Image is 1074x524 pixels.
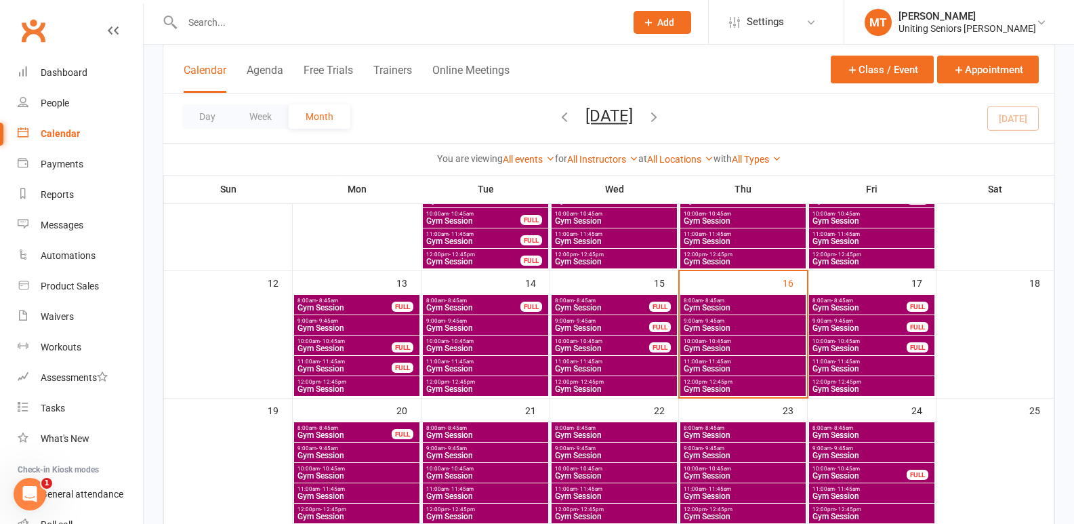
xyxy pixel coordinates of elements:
[426,304,521,312] span: Gym Session
[268,271,292,294] div: 12
[316,318,338,324] span: - 9:45am
[554,445,674,451] span: 9:00am
[578,506,604,512] span: - 12:45pm
[18,271,143,302] a: Product Sales
[555,153,567,164] strong: for
[683,324,803,332] span: Gym Session
[554,237,674,245] span: Gym Session
[706,486,731,492] span: - 11:45am
[812,258,932,266] span: Gym Session
[426,506,545,512] span: 12:00pm
[554,472,674,480] span: Gym Session
[683,379,803,385] span: 12:00pm
[683,425,803,431] span: 8:00am
[164,175,293,203] th: Sun
[426,231,521,237] span: 11:00am
[445,298,467,304] span: - 8:45am
[812,492,932,500] span: Gym Session
[449,251,475,258] span: - 12:45pm
[585,106,633,125] button: [DATE]
[426,359,545,365] span: 11:00am
[18,393,143,424] a: Tasks
[683,217,803,225] span: Gym Session
[18,332,143,363] a: Workouts
[812,379,932,385] span: 12:00pm
[426,431,545,439] span: Gym Session
[654,271,678,294] div: 15
[426,512,545,521] span: Gym Session
[182,104,232,129] button: Day
[297,472,417,480] span: Gym Session
[449,466,474,472] span: - 10:45am
[577,338,602,344] span: - 10:45am
[449,486,474,492] span: - 11:45am
[683,344,803,352] span: Gym Session
[320,486,345,492] span: - 11:45am
[911,271,936,294] div: 17
[812,338,907,344] span: 10:00am
[432,64,510,93] button: Online Meetings
[706,338,731,344] span: - 10:45am
[554,359,674,365] span: 11:00am
[707,506,732,512] span: - 12:45pm
[297,298,392,304] span: 8:00am
[683,298,803,304] span: 8:00am
[812,512,932,521] span: Gym Session
[554,217,674,225] span: Gym Session
[18,149,143,180] a: Payments
[554,318,650,324] span: 9:00am
[297,445,417,451] span: 9:00am
[835,338,860,344] span: - 10:45am
[550,175,679,203] th: Wed
[835,211,860,217] span: - 10:45am
[567,154,638,165] a: All Instructors
[835,251,861,258] span: - 12:45pm
[574,298,596,304] span: - 8:45am
[578,379,604,385] span: - 12:45pm
[831,298,853,304] span: - 8:45am
[392,342,413,352] div: FULL
[812,304,907,312] span: Gym Session
[289,104,350,129] button: Month
[808,175,936,203] th: Fri
[812,365,932,373] span: Gym Session
[247,64,283,93] button: Agenda
[445,425,467,431] span: - 8:45am
[426,251,521,258] span: 12:00pm
[649,302,671,312] div: FULL
[577,466,602,472] span: - 10:45am
[683,304,803,312] span: Gym Session
[812,324,907,332] span: Gym Session
[316,445,338,451] span: - 9:45am
[41,220,83,230] div: Messages
[683,365,803,373] span: Gym Session
[426,466,545,472] span: 10:00am
[577,486,602,492] span: - 11:45am
[683,431,803,439] span: Gym Session
[831,445,853,451] span: - 9:45am
[812,451,932,460] span: Gym Session
[554,385,674,393] span: Gym Session
[865,9,892,36] div: MT
[449,379,475,385] span: - 12:45pm
[554,231,674,237] span: 11:00am
[449,231,474,237] span: - 11:45am
[449,359,474,365] span: - 11:45am
[297,451,417,460] span: Gym Session
[812,237,932,245] span: Gym Session
[320,359,345,365] span: - 11:45am
[304,64,353,93] button: Free Trials
[178,13,616,32] input: Search...
[449,506,475,512] span: - 12:45pm
[647,154,714,165] a: All Locations
[321,379,346,385] span: - 12:45pm
[316,425,338,431] span: - 8:45am
[554,324,650,332] span: Gym Session
[812,445,932,451] span: 9:00am
[554,466,674,472] span: 10:00am
[683,385,803,393] span: Gym Session
[321,506,346,512] span: - 12:45pm
[18,363,143,393] a: Assessments
[18,241,143,271] a: Automations
[1029,271,1054,294] div: 18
